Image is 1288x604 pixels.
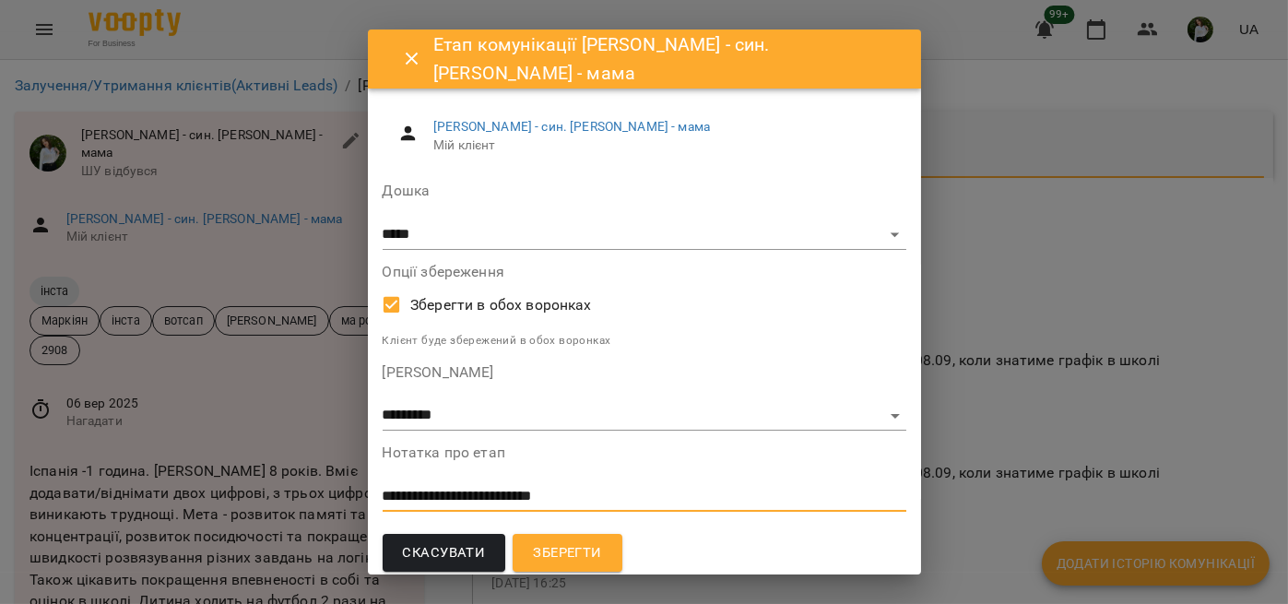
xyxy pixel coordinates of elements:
span: Мій клієнт [433,136,891,155]
p: Клієнт буде збережений в обох воронках [383,332,906,350]
span: Скасувати [403,541,486,565]
h6: Етап комунікації [PERSON_NAME] - син. [PERSON_NAME] - мама [433,30,898,89]
label: Нотатка про етап [383,445,906,460]
span: Зберегти в обох воронках [410,294,592,316]
button: Зберегти [513,534,621,573]
a: [PERSON_NAME] - син. [PERSON_NAME] - мама [433,119,710,134]
label: [PERSON_NAME] [383,365,906,380]
button: Скасувати [383,534,506,573]
label: Дошка [383,184,906,198]
span: Зберегти [533,541,601,565]
label: Опції збереження [383,265,906,279]
button: Close [390,37,434,81]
